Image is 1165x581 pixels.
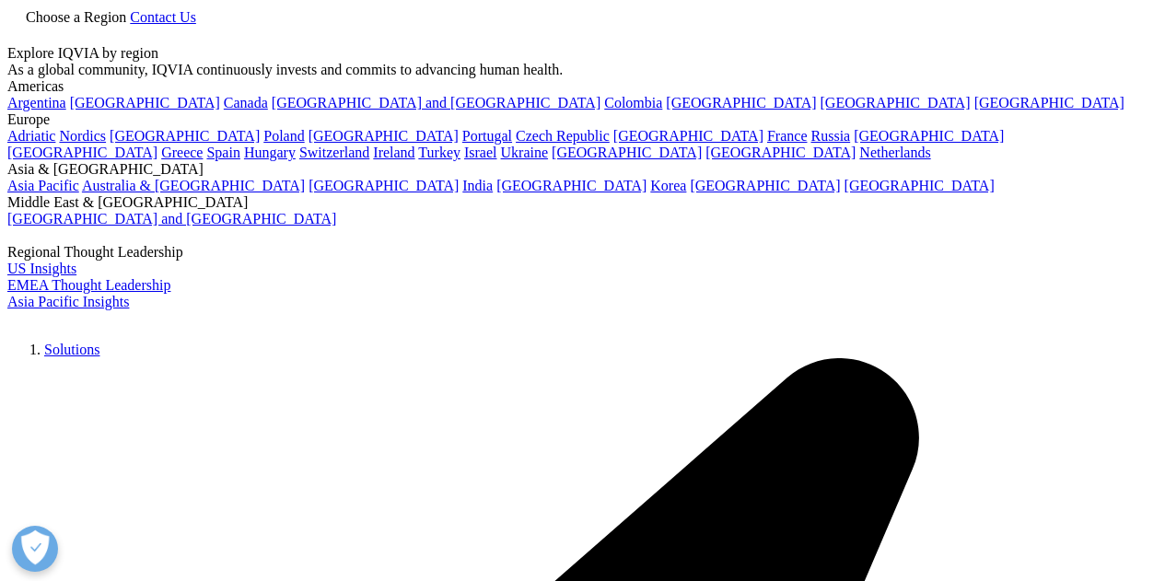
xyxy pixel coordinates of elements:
a: Hungary [244,145,296,160]
a: [GEOGRAPHIC_DATA] [666,95,816,110]
a: [GEOGRAPHIC_DATA] [613,128,763,144]
a: Switzerland [299,145,369,160]
a: [GEOGRAPHIC_DATA] [70,95,220,110]
a: Canada [224,95,268,110]
div: Europe [7,111,1158,128]
a: Portugal [462,128,512,144]
a: Russia [811,128,851,144]
a: Solutions [44,342,99,357]
a: [GEOGRAPHIC_DATA] [705,145,856,160]
a: [GEOGRAPHIC_DATA] and [GEOGRAPHIC_DATA] [272,95,600,110]
a: [GEOGRAPHIC_DATA] and [GEOGRAPHIC_DATA] [7,211,336,227]
a: [GEOGRAPHIC_DATA] [854,128,1004,144]
a: India [462,178,493,193]
div: Americas [7,78,1158,95]
a: Colombia [604,95,662,110]
a: Contact Us [130,9,196,25]
a: Czech Republic [516,128,610,144]
a: Asia Pacific Insights [7,294,129,309]
a: Spain [206,145,239,160]
a: Ukraine [501,145,549,160]
a: [GEOGRAPHIC_DATA] [110,128,260,144]
a: Asia Pacific [7,178,79,193]
a: Turkey [418,145,460,160]
a: Israel [464,145,497,160]
div: Regional Thought Leadership [7,244,1158,261]
a: Greece [161,145,203,160]
span: Choose a Region [26,9,126,25]
a: Ireland [373,145,414,160]
a: EMEA Thought Leadership [7,277,170,293]
button: Open Preferences [12,526,58,572]
a: [GEOGRAPHIC_DATA] [496,178,647,193]
a: Nordics [59,128,106,144]
a: Adriatic [7,128,55,144]
a: France [767,128,808,144]
a: Korea [650,178,686,193]
a: Australia & [GEOGRAPHIC_DATA] [82,178,305,193]
a: [GEOGRAPHIC_DATA] [7,145,157,160]
a: [GEOGRAPHIC_DATA] [309,178,459,193]
div: Middle East & [GEOGRAPHIC_DATA] [7,194,1158,211]
a: Netherlands [859,145,930,160]
a: Argentina [7,95,66,110]
a: US Insights [7,261,76,276]
div: Explore IQVIA by region [7,45,1158,62]
a: [GEOGRAPHIC_DATA] [845,178,995,193]
a: [GEOGRAPHIC_DATA] [309,128,459,144]
a: [GEOGRAPHIC_DATA] [552,145,702,160]
div: Asia & [GEOGRAPHIC_DATA] [7,161,1158,178]
a: Poland [263,128,304,144]
div: As a global community, IQVIA continuously invests and commits to advancing human health. [7,62,1158,78]
a: [GEOGRAPHIC_DATA] [974,95,1124,110]
a: [GEOGRAPHIC_DATA] [690,178,840,193]
a: [GEOGRAPHIC_DATA] [821,95,971,110]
